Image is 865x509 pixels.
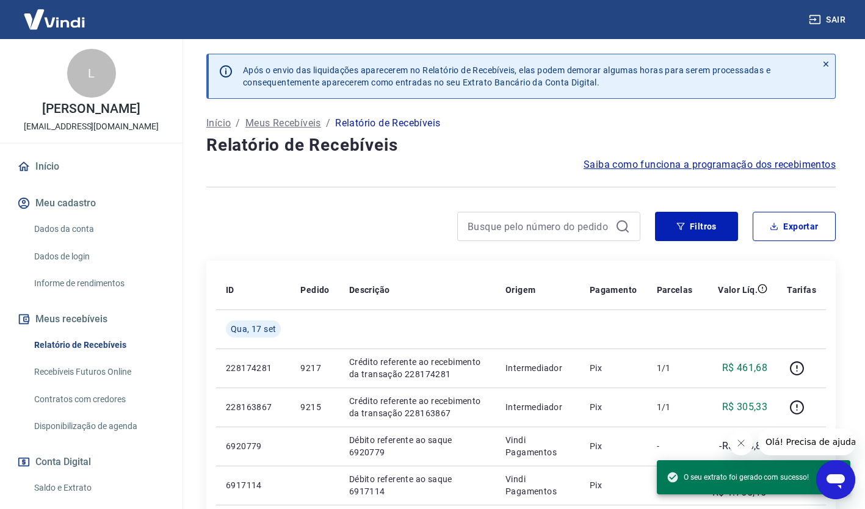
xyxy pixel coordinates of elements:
a: Início [206,116,231,131]
p: Descrição [349,284,390,296]
p: 9215 [300,401,329,413]
p: R$ 305,33 [722,400,768,414]
span: O seu extrato foi gerado com sucesso! [667,471,809,483]
button: Meu cadastro [15,190,168,217]
p: Pedido [300,284,329,296]
a: Recebíveis Futuros Online [29,359,168,384]
p: / [236,116,240,131]
p: [EMAIL_ADDRESS][DOMAIN_NAME] [24,120,159,133]
p: Intermediador [505,401,570,413]
span: Olá! Precisa de ajuda? [7,9,103,18]
span: Qua, 17 set [231,323,276,335]
a: Saiba como funciona a programação dos recebimentos [584,157,836,172]
p: Vindi Pagamentos [505,434,570,458]
p: Pix [590,440,637,452]
div: L [67,49,116,98]
p: / [326,116,330,131]
p: 228174281 [226,362,281,374]
iframe: Fechar mensagem [729,431,753,455]
iframe: Botão para abrir a janela de mensagens [816,460,855,499]
p: - [657,440,693,452]
p: Débito referente ao saque 6920779 [349,434,486,458]
p: [PERSON_NAME] [42,103,140,115]
p: 1/1 [657,362,693,374]
a: Meus Recebíveis [245,116,321,131]
p: Vindi Pagamentos [505,473,570,497]
a: Início [15,153,168,180]
p: 1/1 [657,401,693,413]
a: Informe de rendimentos [29,271,168,296]
iframe: Mensagem da empresa [758,428,855,455]
a: Disponibilização de agenda [29,414,168,439]
p: 228163867 [226,401,281,413]
p: ID [226,284,234,296]
button: Sair [806,9,850,31]
p: -R$ 173,83 [719,439,767,453]
p: Origem [505,284,535,296]
p: 9217 [300,362,329,374]
a: Saldo e Extrato [29,475,168,500]
button: Filtros [655,212,738,241]
p: Pix [590,401,637,413]
p: Relatório de Recebíveis [335,116,440,131]
p: Após o envio das liquidações aparecerem no Relatório de Recebíveis, elas podem demorar algumas ho... [243,64,770,88]
p: R$ 461,68 [722,361,768,375]
a: Contratos com credores [29,387,168,412]
p: Intermediador [505,362,570,374]
a: Dados de login [29,244,168,269]
a: Relatório de Recebíveis [29,333,168,358]
p: Tarifas [787,284,816,296]
button: Exportar [753,212,836,241]
p: Valor Líq. [718,284,758,296]
h4: Relatório de Recebíveis [206,133,836,157]
p: Pix [590,362,637,374]
p: 6917114 [226,479,281,491]
button: Meus recebíveis [15,306,168,333]
p: Pagamento [590,284,637,296]
button: Conta Digital [15,449,168,475]
a: Dados da conta [29,217,168,242]
p: Crédito referente ao recebimento da transação 228174281 [349,356,486,380]
p: 6920779 [226,440,281,452]
img: Vindi [15,1,94,38]
p: Parcelas [657,284,693,296]
input: Busque pelo número do pedido [468,217,610,236]
p: Crédito referente ao recebimento da transação 228163867 [349,395,486,419]
p: Débito referente ao saque 6917114 [349,473,486,497]
p: Pix [590,479,637,491]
